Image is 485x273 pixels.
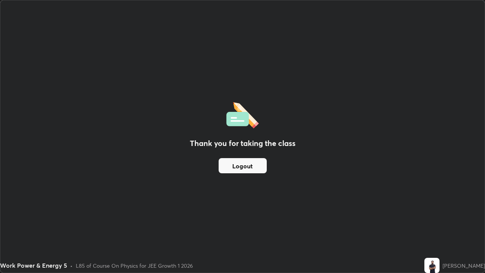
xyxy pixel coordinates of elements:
[76,262,193,270] div: L85 of Course On Physics for JEE Growth 1 2026
[424,258,440,273] img: 24f6a8b3a2b944efa78c3a5ea683d6ae.jpg
[226,100,259,129] img: offlineFeedback.1438e8b3.svg
[70,262,73,270] div: •
[190,138,296,149] h2: Thank you for taking the class
[443,262,485,270] div: [PERSON_NAME]
[219,158,267,173] button: Logout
